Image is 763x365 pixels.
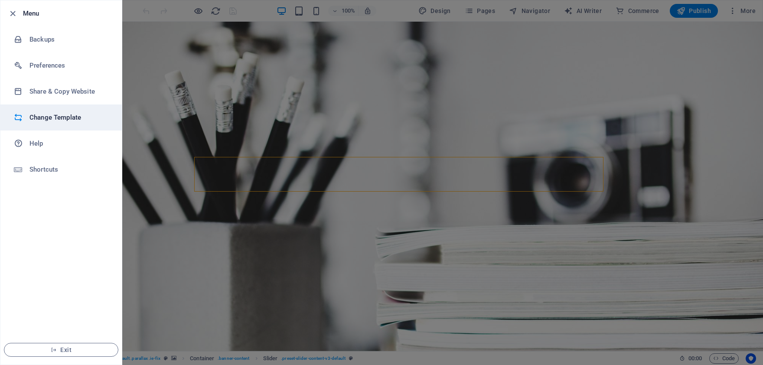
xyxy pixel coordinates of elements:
h6: Shortcuts [29,164,110,175]
button: Exit [4,343,118,357]
h6: Preferences [29,60,110,71]
h6: Share & Copy Website [29,86,110,97]
h6: Help [29,138,110,149]
span: Exit [11,346,111,353]
h6: Backups [29,34,110,45]
h6: Change Template [29,112,110,123]
h6: Menu [23,8,115,19]
a: Help [0,130,122,156]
